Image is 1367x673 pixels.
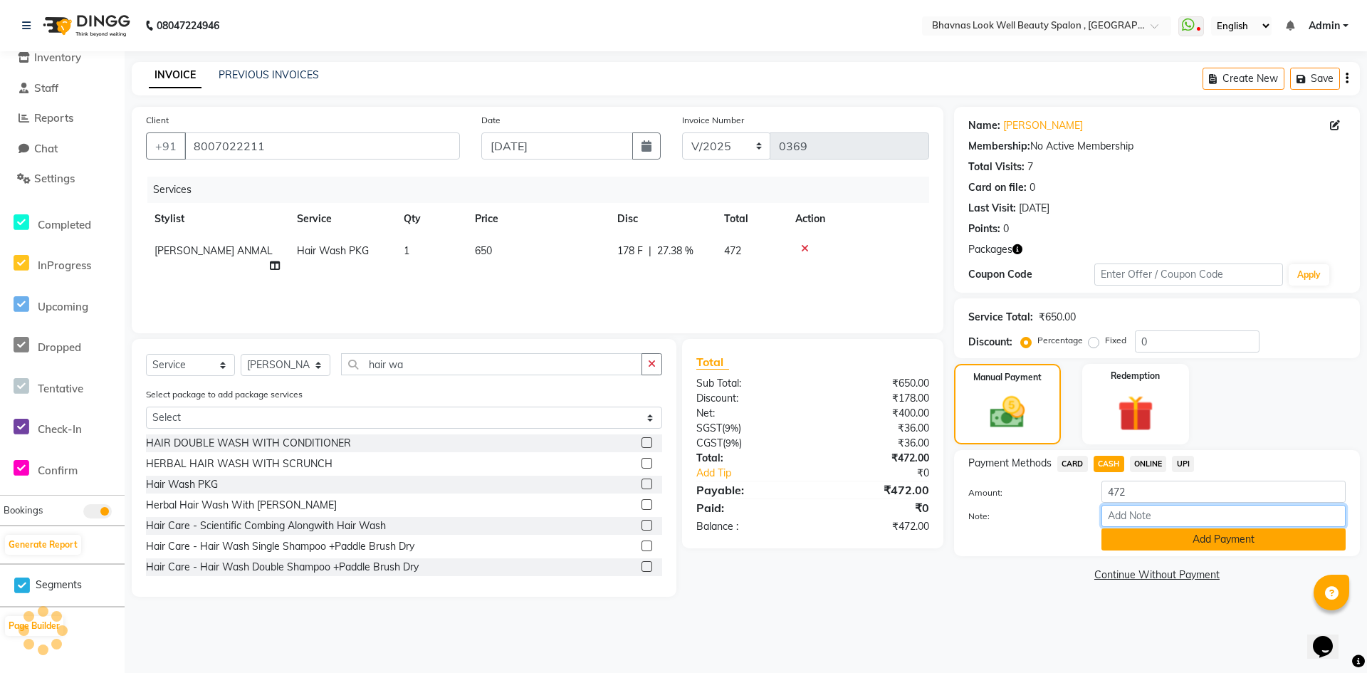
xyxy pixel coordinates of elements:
div: Herbal Hair Wash With [PERSON_NAME] [146,498,337,513]
div: ₹0 [812,499,940,516]
label: Percentage [1037,334,1083,347]
div: Hair Wash PKG [146,477,218,492]
div: Last Visit: [968,201,1016,216]
a: Inventory [4,50,121,66]
div: Points: [968,221,1000,236]
span: Completed [38,218,91,231]
th: Stylist [146,203,288,235]
a: PREVIOUS INVOICES [219,68,319,81]
div: No Active Membership [968,139,1346,154]
span: Total [696,355,729,370]
img: _cash.svg [979,392,1035,432]
label: Redemption [1111,370,1160,382]
th: Action [787,203,929,235]
button: Create New [1203,68,1284,90]
a: Chat [4,141,121,157]
label: Invoice Number [682,114,744,127]
span: SGST [696,422,722,434]
button: Page Builder [5,616,63,636]
div: Discount: [968,335,1012,350]
div: Total Visits: [968,160,1025,174]
div: ₹472.00 [812,481,940,499]
a: Reports [4,110,121,127]
span: Dropped [38,340,81,354]
span: InProgress [38,259,91,272]
span: Chat [34,142,58,155]
span: 650 [475,244,492,257]
div: ₹650.00 [1039,310,1076,325]
div: 0 [1030,180,1035,195]
a: INVOICE [149,63,201,88]
div: ( ) [686,421,813,436]
span: Payment Methods [968,456,1052,471]
div: 7 [1027,160,1033,174]
div: Card on file: [968,180,1027,195]
span: Packages [968,242,1012,257]
span: Inventory [34,51,81,64]
input: Search by Name/Mobile/Email/Code [184,132,460,160]
label: Note: [958,510,1091,523]
span: Tentative [38,382,83,395]
th: Service [288,203,395,235]
span: Segments [36,578,82,593]
span: Upcoming [38,300,88,313]
span: UPI [1172,456,1194,472]
div: HERBAL HAIR WASH WITH SCRUNCH [146,457,332,471]
div: ₹400.00 [812,406,940,421]
b: 08047224946 [157,6,219,46]
a: Staff [4,80,121,97]
span: [PERSON_NAME] ANMAL [154,244,273,257]
iframe: chat widget [1307,616,1353,659]
div: Services [147,177,940,203]
label: Fixed [1105,334,1126,347]
th: Total [716,203,787,235]
span: ONLINE [1130,456,1167,472]
div: Discount: [686,391,813,406]
div: ₹178.00 [812,391,940,406]
img: _gift.svg [1106,391,1165,436]
span: 1 [404,244,409,257]
label: Manual Payment [973,371,1042,384]
span: 9% [726,437,739,449]
input: Amount [1101,481,1346,503]
div: ₹0 [834,466,940,481]
div: ₹472.00 [812,519,940,534]
div: HAIR DOUBLE WASH WITH CONDITIONER [146,436,351,451]
button: Generate Report [5,535,81,555]
a: Add Tip [686,466,834,481]
div: Membership: [968,139,1030,154]
div: Total: [686,451,813,466]
div: ₹36.00 [812,421,940,436]
div: 0 [1003,221,1009,236]
th: Qty [395,203,466,235]
div: Net: [686,406,813,421]
button: Add Payment [1101,528,1346,551]
div: Paid: [686,499,813,516]
label: Amount: [958,486,1091,499]
th: Price [466,203,609,235]
span: 472 [724,244,741,257]
div: ₹650.00 [812,376,940,391]
span: Confirm [38,464,78,477]
div: Hair Care - Hair Wash Single Shampoo +Paddle Brush Dry [146,539,414,554]
a: Continue Without Payment [957,568,1357,583]
a: [PERSON_NAME] [1003,118,1083,133]
div: Hair Care - Hair Wash Double Shampoo +Paddle Brush Dry [146,560,419,575]
span: 9% [725,422,738,434]
span: Bookings [4,504,43,516]
button: +91 [146,132,186,160]
span: Check-In [38,422,82,436]
span: 27.38 % [657,244,693,259]
a: Settings [4,171,121,187]
span: Settings [34,172,75,185]
span: CASH [1094,456,1124,472]
div: [DATE] [1019,201,1049,216]
span: Hair Wash PKG [297,244,369,257]
label: Client [146,114,169,127]
div: Balance : [686,519,813,534]
span: CGST [696,437,723,449]
input: Add Note [1101,505,1346,527]
span: | [649,244,651,259]
div: Payable: [686,481,813,499]
span: Reports [34,111,73,125]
